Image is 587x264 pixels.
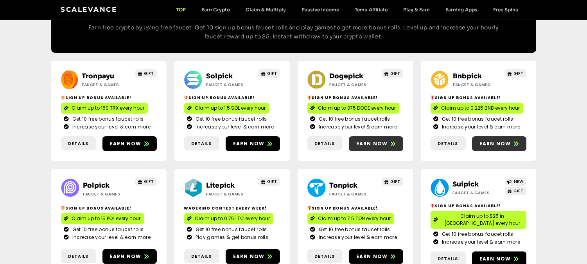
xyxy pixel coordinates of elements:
[195,105,266,112] span: Claim up to 1.5 SOL every hour
[194,7,238,13] a: Earn Crypto
[169,7,194,13] a: TOP
[184,103,269,114] a: Claim up to 1.5 SOL every hour
[479,255,511,262] span: Earn now
[135,177,157,186] a: GIFT
[267,71,277,76] span: GIFT
[184,136,219,151] a: Details
[431,103,523,114] a: Claim up to 0.225 BNB every hour
[82,72,114,80] a: Tronpayu
[330,72,364,80] a: Dogepick
[307,206,311,210] img: 🎁
[192,253,212,260] span: Details
[194,123,274,130] span: Increase your level & earn more
[442,105,520,112] span: Claim up to 0.225 BNB every hour
[83,181,110,190] a: Polpick
[356,253,388,260] span: Earn now
[453,190,502,196] h2: Faucet & Games
[307,103,399,114] a: Claim up to 375 DOGE every hour
[70,226,144,233] span: Get 10 free bonus faucet rolls
[110,140,142,147] span: Earn now
[194,226,267,233] span: Get 10 free bonus faucet rolls
[431,211,526,229] a: Claim up to $25 in [GEOGRAPHIC_DATA] every hour
[453,72,482,80] a: Bnbpick
[431,204,434,208] img: 🎁
[514,188,524,194] span: GIFT
[82,82,131,88] h2: Faucet & Games
[144,71,154,76] span: GIFT
[505,187,526,195] a: GIFT
[431,136,466,151] a: Details
[61,249,96,264] a: Details
[330,181,358,190] a: Tonpick
[206,181,235,190] a: Litepick
[307,205,403,211] h2: Sign Up Bonus Available!
[206,82,255,88] h2: Faucet & Games
[233,253,265,260] span: Earn now
[194,116,267,123] span: Get 10 free bonus faucet rolls
[438,255,458,262] span: Details
[61,206,65,210] img: 🎁
[226,249,280,264] a: Earn now
[317,226,390,233] span: Get 10 free bonus faucet rolls
[356,140,388,147] span: Earn now
[317,116,390,123] span: Get 10 free bonus faucet rolls
[453,180,479,188] a: Suipick
[70,234,151,241] span: Increase your level & earn more
[144,179,154,184] span: GIFT
[184,249,219,264] a: Details
[238,7,294,13] a: Claim & Multiply
[83,191,132,197] h2: Faucet & Games
[195,215,270,222] span: Claim up to 0.75 LTC every hour
[206,191,255,197] h2: Faucet & Games
[440,239,520,246] span: Increase your level & earn more
[61,5,117,13] a: Scalevance
[317,234,397,241] span: Increase your level & earn more
[61,205,157,211] h2: Sign Up Bonus Available!
[315,253,335,260] span: Details
[349,136,403,151] a: Earn now
[440,116,513,123] span: Get 10 free bonus faucet rolls
[68,140,89,147] span: Details
[83,23,505,42] p: Earn free crypto by using free faucet. Get 10 sign up bonus faucet rolls and play games to get mo...
[72,215,141,222] span: Claim up to 15 POL every hour
[391,179,400,184] span: GIFT
[68,253,89,260] span: Details
[233,140,265,147] span: Earn now
[382,69,403,78] a: GIFT
[184,96,188,99] img: 🎁
[206,72,233,80] a: Solpick
[307,96,311,99] img: 🎁
[102,249,157,264] a: Earn now
[294,7,347,13] a: Passive Income
[431,203,526,209] h2: Sign Up Bonus Available!
[396,7,438,13] a: Play & Earn
[318,105,396,112] span: Claim up to 375 DOGE every hour
[330,191,379,197] h2: Faucet & Games
[315,140,335,147] span: Details
[382,177,403,186] a: GIFT
[70,123,151,130] span: Increase your level & earn more
[307,136,343,151] a: Details
[192,140,212,147] span: Details
[438,140,458,147] span: Details
[226,136,280,151] a: Earn now
[194,234,268,241] span: Play games & get bonus rolls
[440,123,520,130] span: Increase your level & earn more
[431,96,434,99] img: 🎁
[258,177,280,186] a: GIFT
[453,82,502,88] h2: Faucet & Games
[505,69,526,78] a: GIFT
[431,95,526,101] h2: Sign Up Bonus Available!
[442,213,523,227] span: Claim up to $25 in [GEOGRAPHIC_DATA] every hour
[438,7,486,13] a: Earning Apps
[184,95,280,101] h2: Sign Up Bonus Available!
[317,123,397,130] span: Increase your level & earn more
[135,69,157,78] a: GIFT
[486,7,526,13] a: Free Spins
[61,103,148,114] a: Claim up to 150 TRX every hour
[61,213,144,224] a: Claim up to 15 POL every hour
[318,215,391,222] span: Claim up to 7.5 TON every hour
[184,213,273,224] a: Claim up to 0.75 LTC every hour
[61,136,96,151] a: Details
[70,116,144,123] span: Get 10 free bonus faucet rolls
